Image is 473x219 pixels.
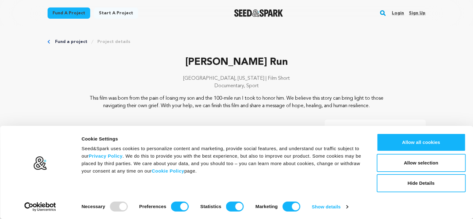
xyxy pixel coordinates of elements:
span: hrs [375,125,384,135]
p: [GEOGRAPHIC_DATA], [US_STATE] | Film Short [48,75,426,82]
p: This film was born from the pain of losing my son and the 100-mile run I took to honor him. We be... [85,95,388,110]
img: logo [33,156,47,170]
a: Login [392,8,404,18]
a: Privacy Policy [89,153,123,159]
div: Cookie Settings [81,135,363,143]
a: Show details [312,202,348,212]
div: Seed&Spark uses cookies to personalize content and marketing, provide social features, and unders... [81,145,363,175]
strong: Statistics [200,204,221,209]
span: mins [395,125,407,135]
img: Seed&Spark Logo Dark Mode [234,9,283,17]
a: Start a project [94,7,138,19]
span: :02 [384,125,395,135]
div: Breadcrumb [48,39,426,45]
a: Seed&Spark Homepage [234,9,283,17]
a: Usercentrics Cookiebot - opens in a new window [13,202,67,212]
span: 15 [343,125,352,135]
strong: Necessary [81,204,105,209]
strong: Marketing [255,204,278,209]
a: Cookie Policy [152,168,184,174]
p: Documentary, Sport [48,82,426,90]
p: [PERSON_NAME] Run [48,55,426,70]
span: days [352,125,364,135]
a: Project details [97,39,130,45]
strong: Preferences [139,204,166,209]
span: :03 [364,125,375,135]
button: Allow all cookies [377,133,466,151]
button: Hide Details [377,174,466,192]
button: Allow selection [377,154,466,172]
a: Sign up [409,8,425,18]
a: Fund a project [55,39,87,45]
a: Fund a project [48,7,90,19]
